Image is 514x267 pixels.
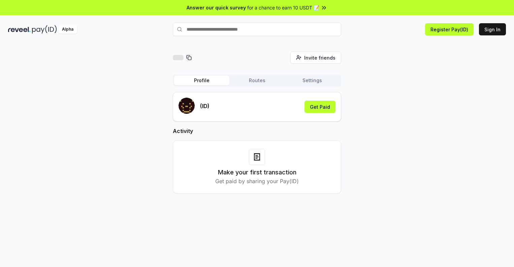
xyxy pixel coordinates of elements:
[200,102,210,110] p: (ID)
[215,177,299,185] p: Get paid by sharing your Pay(ID)
[247,4,319,11] span: for a chance to earn 10 USDT 📝
[304,101,335,113] button: Get Paid
[285,76,340,85] button: Settings
[229,76,285,85] button: Routes
[425,23,474,35] button: Register Pay(ID)
[218,168,296,177] h3: Make your first transaction
[8,25,31,34] img: reveel_dark
[187,4,246,11] span: Answer our quick survey
[479,23,506,35] button: Sign In
[290,52,341,64] button: Invite friends
[58,25,77,34] div: Alpha
[174,76,229,85] button: Profile
[32,25,57,34] img: pay_id
[173,127,341,135] h2: Activity
[304,54,335,61] span: Invite friends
